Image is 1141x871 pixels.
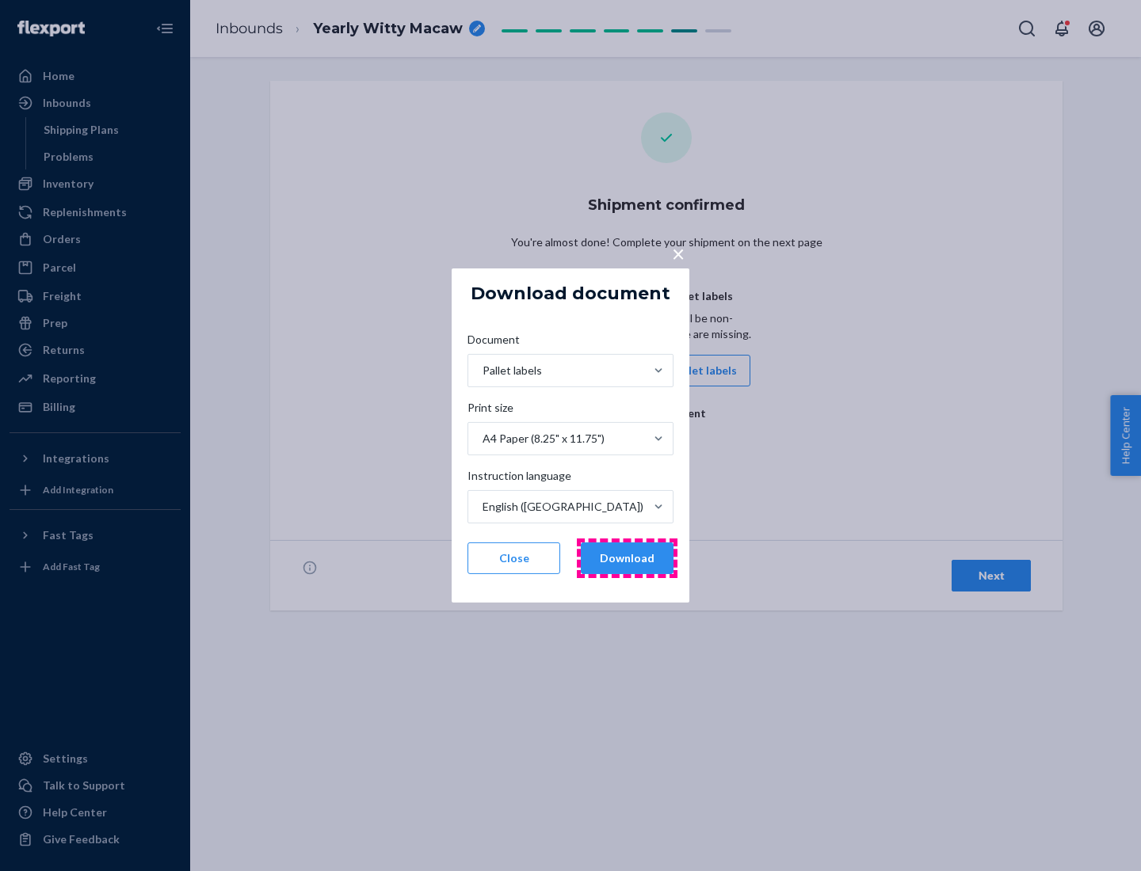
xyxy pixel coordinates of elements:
[467,332,520,354] span: Document
[467,468,571,490] span: Instruction language
[581,542,674,574] button: Download
[483,431,605,447] div: A4 Paper (8.25" x 11.75")
[481,363,483,378] input: DocumentPallet labels
[483,363,542,378] div: Pallet labels
[481,431,483,447] input: Print sizeA4 Paper (8.25" x 11.75")
[471,284,670,303] h5: Download document
[483,499,643,515] div: English ([GEOGRAPHIC_DATA])
[467,542,560,574] button: Close
[481,499,483,515] input: Instruction languageEnglish ([GEOGRAPHIC_DATA])
[467,400,513,422] span: Print size
[672,240,685,267] span: ×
